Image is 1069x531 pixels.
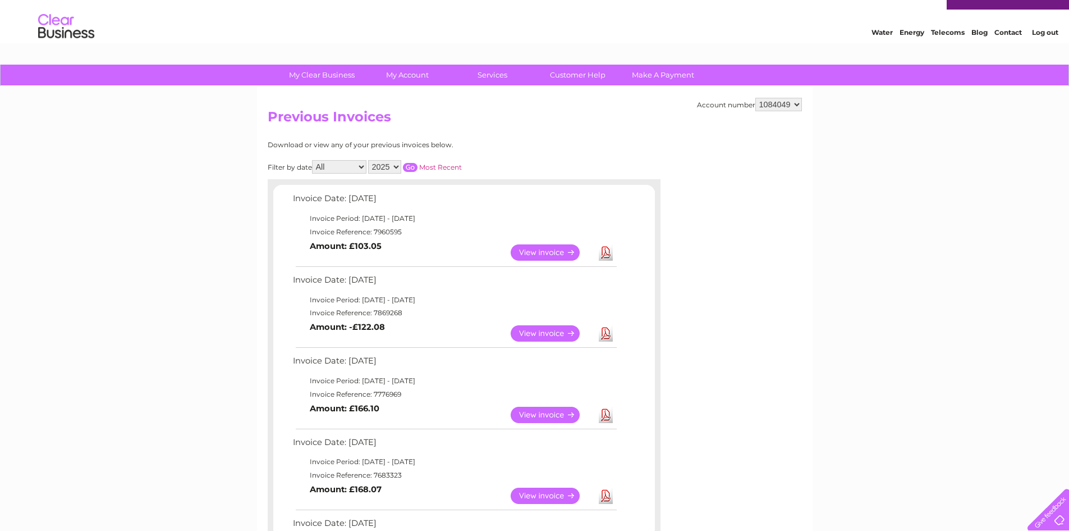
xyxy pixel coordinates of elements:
img: tab_keywords_by_traffic_grey.svg [112,65,121,74]
a: Download [599,325,613,342]
a: View [511,488,593,504]
div: Account number [697,98,802,111]
a: Contact [994,48,1022,56]
div: Keywords by Traffic [124,66,189,74]
img: website_grey.svg [18,29,27,38]
a: Download [599,407,613,423]
div: Clear Business is a trading name of Verastar Limited (registered in [GEOGRAPHIC_DATA] No. 3667643... [270,6,800,55]
img: tab_domain_overview_orange.svg [30,65,39,74]
td: Invoice Reference: 7960595 [290,225,618,239]
img: logo.png [38,29,95,63]
b: Amount: £103.05 [310,241,382,251]
a: Log out [1032,48,1058,56]
h2: Previous Invoices [268,109,802,130]
a: Telecoms [931,48,965,56]
td: Invoice Date: [DATE] [290,435,618,456]
td: Invoice Reference: 7683323 [290,469,618,482]
td: Invoice Period: [DATE] - [DATE] [290,293,618,307]
a: View [511,325,593,342]
b: Amount: £166.10 [310,403,379,414]
td: Invoice Date: [DATE] [290,273,618,293]
div: Domain Overview [43,66,100,74]
td: Invoice Period: [DATE] - [DATE] [290,212,618,225]
a: View [511,407,593,423]
td: Invoice Period: [DATE] - [DATE] [290,455,618,469]
a: My Clear Business [276,65,368,85]
div: v 4.0.24 [31,18,55,27]
td: Invoice Date: [DATE] [290,353,618,374]
td: Invoice Reference: 7869268 [290,306,618,320]
a: Services [446,65,539,85]
a: Download [599,488,613,504]
b: Amount: £168.07 [310,484,382,494]
a: Most Recent [419,163,462,171]
a: 0333 014 3131 [857,6,935,20]
a: Water [871,48,893,56]
a: View [511,244,593,261]
a: Energy [900,48,924,56]
a: Download [599,244,613,261]
div: Domain: [DOMAIN_NAME] [29,29,123,38]
a: Make A Payment [617,65,709,85]
a: Customer Help [531,65,624,85]
div: Filter by date [268,160,562,174]
div: Download or view any of your previous invoices below. [268,141,562,149]
td: Invoice Reference: 7776969 [290,388,618,401]
a: Blog [971,48,988,56]
img: logo_orange.svg [18,18,27,27]
td: Invoice Date: [DATE] [290,191,618,212]
b: Amount: -£122.08 [310,322,385,332]
td: Invoice Period: [DATE] - [DATE] [290,374,618,388]
a: My Account [361,65,453,85]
